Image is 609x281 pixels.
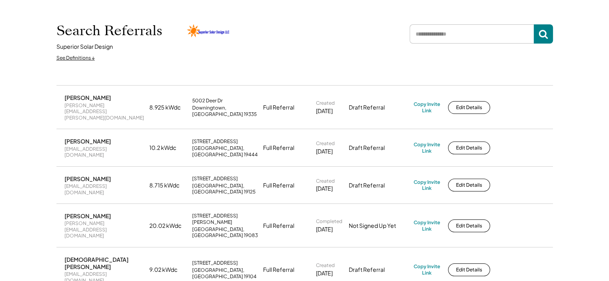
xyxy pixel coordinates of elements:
[316,107,333,115] div: [DATE]
[316,140,335,147] div: Created
[192,145,258,157] div: [GEOGRAPHIC_DATA], [GEOGRAPHIC_DATA] 19444
[149,222,187,230] div: 20.02 kWdc
[414,179,440,191] div: Copy Invite Link
[316,147,333,155] div: [DATE]
[349,144,409,152] div: Draft Referral
[316,178,335,184] div: Created
[448,179,490,191] button: Edit Details
[64,256,145,270] div: [DEMOGRAPHIC_DATA][PERSON_NAME]
[316,218,342,225] div: Completed
[192,213,258,225] div: [STREET_ADDRESS][PERSON_NAME]
[149,181,187,189] div: 8.715 kWdc
[186,23,230,38] img: Superior-Solar-Design-Logo.png
[316,100,335,106] div: Created
[414,101,440,114] div: Copy Invite Link
[349,266,409,274] div: Draft Referral
[349,104,409,112] div: Draft Referral
[192,260,238,266] div: [STREET_ADDRESS]
[64,146,145,158] div: [EMAIL_ADDRESS][DOMAIN_NAME]
[64,94,111,101] div: [PERSON_NAME]
[192,175,238,182] div: [STREET_ADDRESS]
[414,219,440,232] div: Copy Invite Link
[263,144,294,152] div: Full Referral
[414,263,440,276] div: Copy Invite Link
[56,43,113,51] div: Superior Solar Design
[56,55,95,62] div: See Definitions ↓
[64,138,111,145] div: [PERSON_NAME]
[263,104,294,112] div: Full Referral
[149,144,187,152] div: 10.2 kWdc
[64,175,111,182] div: [PERSON_NAME]
[263,181,294,189] div: Full Referral
[414,141,440,154] div: Copy Invite Link
[192,183,258,195] div: [GEOGRAPHIC_DATA], [GEOGRAPHIC_DATA] 19125
[56,22,162,39] h1: Search Referrals
[149,104,187,112] div: 8.925 kWdc
[349,181,409,189] div: Draft Referral
[316,225,333,233] div: [DATE]
[316,185,333,193] div: [DATE]
[192,98,223,104] div: 5002 Deer Dr
[448,141,490,154] button: Edit Details
[349,222,409,230] div: Not Signed Up Yet
[316,269,333,277] div: [DATE]
[448,219,490,232] button: Edit Details
[192,226,258,239] div: [GEOGRAPHIC_DATA], [GEOGRAPHIC_DATA] 19083
[192,267,258,279] div: [GEOGRAPHIC_DATA], [GEOGRAPHIC_DATA] 19104
[448,101,490,114] button: Edit Details
[316,262,335,269] div: Created
[192,138,238,145] div: [STREET_ADDRESS]
[448,263,490,276] button: Edit Details
[192,105,258,117] div: Downingtown, [GEOGRAPHIC_DATA] 19335
[263,266,294,274] div: Full Referral
[64,183,145,195] div: [EMAIL_ADDRESS][DOMAIN_NAME]
[64,220,145,239] div: [PERSON_NAME][EMAIL_ADDRESS][DOMAIN_NAME]
[149,266,187,274] div: 9.02 kWdc
[64,212,111,219] div: [PERSON_NAME]
[64,102,145,121] div: [PERSON_NAME][EMAIL_ADDRESS][PERSON_NAME][DOMAIN_NAME]
[263,222,294,230] div: Full Referral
